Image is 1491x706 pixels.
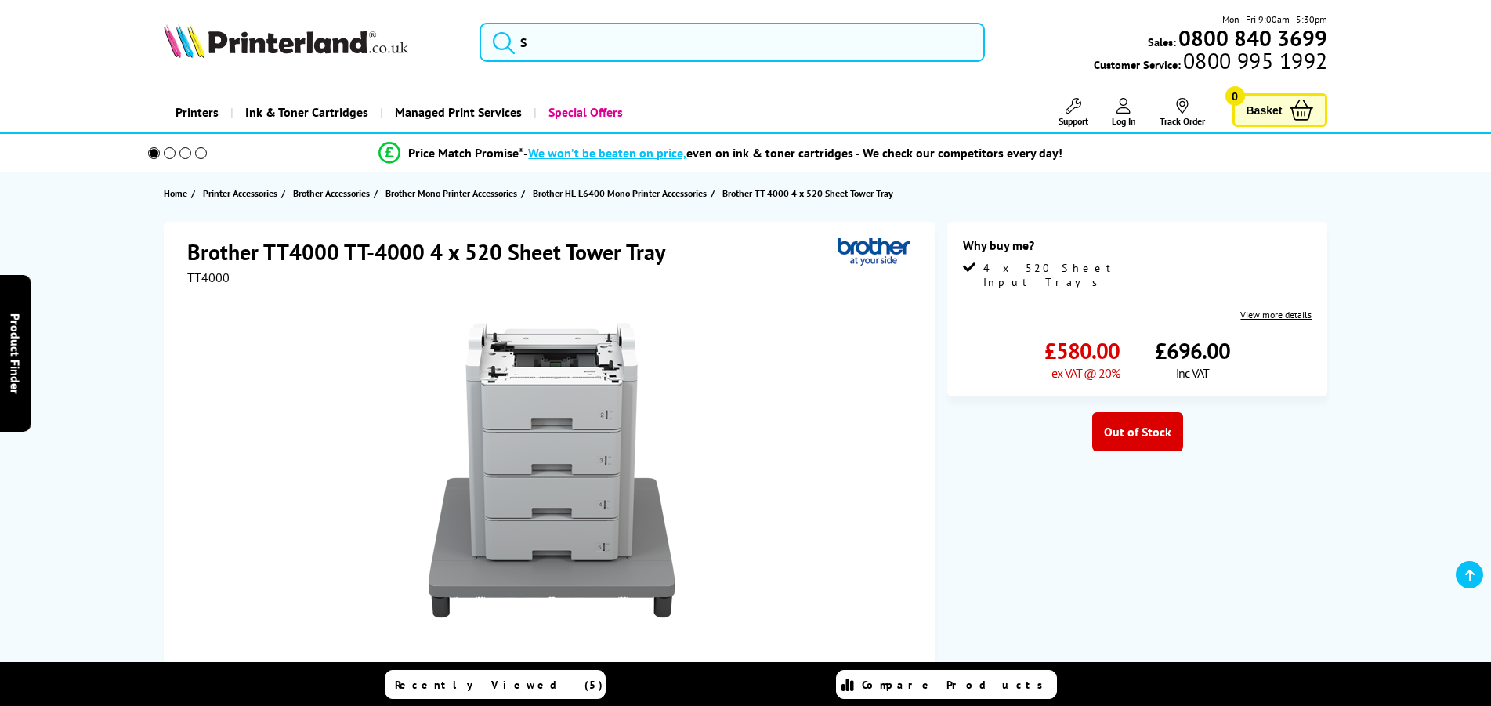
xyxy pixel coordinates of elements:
span: Brother TT-4000 4 x 520 Sheet Tower Tray [722,187,893,199]
a: Ink & Toner Cartridges [230,92,380,132]
a: Track Order [1160,98,1205,127]
span: Mon - Fri 9:00am - 5:30pm [1222,12,1327,27]
div: Why buy me? [963,237,1312,261]
a: Printers [164,92,230,132]
span: inc VAT [1176,365,1209,381]
a: View more details [1240,309,1312,320]
li: modal_Promise [127,139,1315,167]
img: Printerland Logo [164,24,408,58]
span: Price Match Promise* [408,145,523,161]
span: Basket [1247,100,1283,121]
a: Brother HL-L6400 Mono Printer Accessories [533,185,711,201]
span: Home [164,185,187,201]
img: Brother [838,237,910,266]
a: 0800 840 3699 [1176,31,1327,45]
a: Support [1059,98,1088,127]
img: Brother TT4000 TT-4000 4 x 520 Sheet Tower Tray [398,317,705,624]
span: Ink & Toner Cartridges [245,92,368,132]
span: Recently Viewed (5) [395,678,603,692]
div: - even on ink & toner cartridges - We check our competitors every day! [523,145,1062,161]
span: Sales: [1148,34,1176,49]
span: 4 x 520 Sheet Input Trays [983,261,1134,289]
a: Printerland Logo [164,24,461,61]
span: Brother HL-L6400 Mono Printer Accessories [533,185,707,201]
span: Printer Accessories [203,185,277,201]
span: Brother Mono Printer Accessories [385,185,517,201]
a: Brother Accessories [293,185,374,201]
div: Out of Stock [1092,412,1183,451]
b: 0800 840 3699 [1178,24,1327,52]
a: Compare Products [836,670,1057,699]
a: Basket 0 [1232,93,1328,127]
a: Managed Print Services [380,92,534,132]
span: We won’t be beaten on price, [528,145,686,161]
span: 0 [1225,86,1245,106]
a: Special Offers [534,92,635,132]
span: Log In [1112,115,1136,127]
a: Printer Accessories [203,185,281,201]
span: 0800 995 1992 [1181,53,1327,68]
span: £696.00 [1155,336,1230,365]
a: Home [164,185,191,201]
span: Support [1059,115,1088,127]
span: Compare Products [862,678,1051,692]
a: Brother Mono Printer Accessories [385,185,521,201]
span: £580.00 [1044,336,1120,365]
span: ex VAT @ 20% [1051,365,1120,381]
a: Recently Viewed (5) [385,670,606,699]
span: Product Finder [8,313,24,393]
input: S [480,23,985,62]
span: Brother Accessories [293,185,370,201]
span: TT4000 [187,270,230,285]
a: Log In [1112,98,1136,127]
span: Customer Service: [1094,53,1327,72]
h1: Brother TT4000 TT-4000 4 x 520 Sheet Tower Tray [187,237,681,266]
